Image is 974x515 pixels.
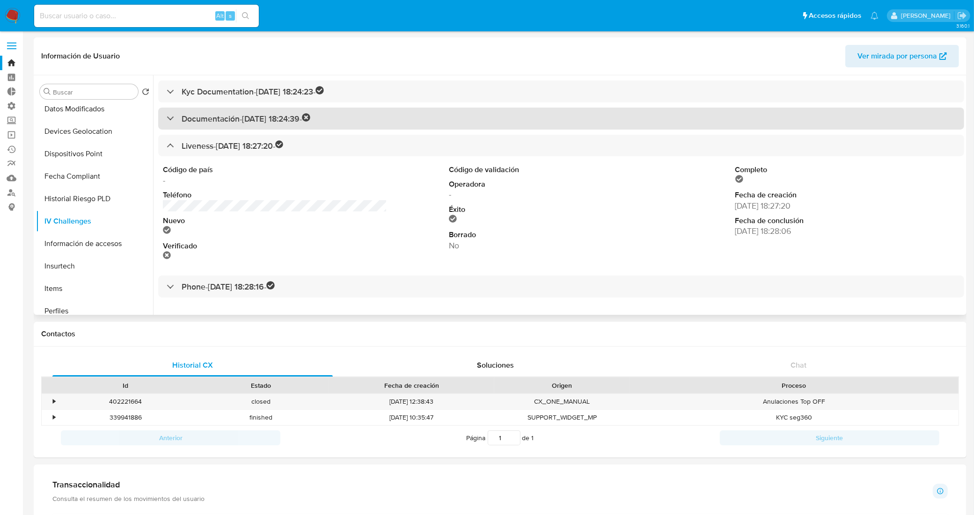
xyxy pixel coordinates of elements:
dt: Completo [735,165,959,175]
dt: Nuevo [163,216,387,226]
span: Página de [467,430,534,445]
div: 339941886 [58,410,193,425]
dt: Código de país [163,165,387,175]
div: Origen [501,381,623,390]
p: leandro.caroprese@mercadolibre.com [901,11,954,20]
dd: [DATE] 18:27:20 [735,200,959,211]
button: Ver mirada por persona [845,45,959,67]
dt: Verificado [163,241,387,251]
dt: Teléfono [163,190,387,200]
button: Siguiente [720,430,939,445]
a: Salir [957,11,967,21]
input: Buscar [53,88,134,96]
dt: Operadora [449,179,673,189]
h1: Información de Usuario [41,51,120,61]
button: Anterior [61,430,280,445]
div: finished [193,410,329,425]
button: Items [36,277,153,300]
h3: Documentación - [DATE] 18:24:39 - [182,113,310,124]
h3: Phone - [DATE] 18:28:16 - [182,281,275,292]
div: SUPPORT_WIDGET_MP [494,410,630,425]
button: Insurtech [36,255,153,277]
div: [DATE] 10:35:47 [329,410,494,425]
h3: Kyc Documentation - [DATE] 18:24:23 - [182,86,324,97]
dd: No [449,240,673,251]
div: Estado [200,381,322,390]
div: Proceso [636,381,952,390]
dd: [DATE] 18:28:06 [735,225,959,237]
h3: Liveness - [DATE] 18:27:20 - [182,140,284,151]
div: KYC seg360 [630,410,959,425]
button: Perfiles [36,300,153,322]
button: IV Challenges [36,210,153,232]
button: Buscar [44,88,51,95]
div: Phone-[DATE] 18:28:16- [158,276,964,297]
div: Fecha de creación [335,381,488,390]
div: CX_ONE_MANUAL [494,394,630,409]
input: Buscar usuario o caso... [34,10,259,22]
h1: Contactos [41,329,959,339]
span: Soluciones [477,360,514,370]
dd: - [163,175,387,186]
dt: Fecha de conclusión [735,216,959,226]
span: Chat [791,360,806,370]
div: Kyc Documentation-[DATE] 18:24:23- [158,80,964,102]
dd: - [449,189,673,200]
div: • [53,413,55,422]
button: Datos Modificados [36,98,153,120]
span: Ver mirada por persona [857,45,937,67]
span: s [229,11,232,20]
dt: Éxito [449,204,673,215]
dt: Fecha de creación [735,190,959,200]
button: search-icon [236,9,255,22]
div: Id [65,381,187,390]
div: 402221664 [58,394,193,409]
span: Historial CX [172,360,213,370]
div: Documentación-[DATE] 18:24:39- [158,108,964,130]
span: Accesos rápidos [809,11,861,21]
div: [DATE] 12:38:43 [329,394,494,409]
button: Historial Riesgo PLD [36,188,153,210]
button: Dispositivos Point [36,143,153,165]
button: Información de accesos [36,232,153,255]
span: 1 [532,433,534,442]
div: Anulaciones Top OFF [630,394,959,409]
button: Devices Geolocation [36,120,153,143]
div: Liveness-[DATE] 18:27:20- [158,135,964,157]
div: closed [193,394,329,409]
button: Volver al orden por defecto [142,88,149,98]
dt: Código de validación [449,165,673,175]
a: Notificaciones [871,12,879,20]
button: Fecha Compliant [36,165,153,188]
div: • [53,397,55,406]
dt: Borrado [449,230,673,240]
span: Alt [216,11,224,20]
